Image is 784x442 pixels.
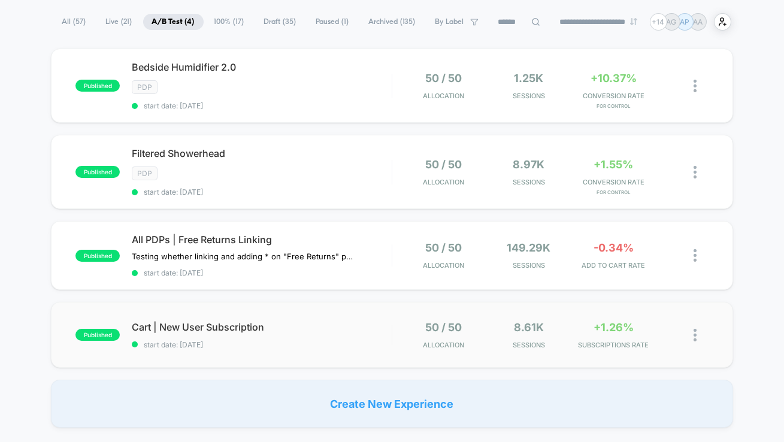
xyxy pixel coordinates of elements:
[97,14,141,30] span: Live ( 21 )
[574,261,653,270] span: ADD TO CART RATE
[574,178,653,186] span: CONVERSION RATE
[360,14,425,30] span: Archived ( 135 )
[489,92,568,100] span: Sessions
[132,147,392,159] span: Filtered Showerhead
[143,14,204,30] span: A/B Test ( 4 )
[75,80,120,92] span: published
[75,250,120,262] span: published
[435,17,464,26] span: By Label
[513,158,544,171] span: 8.97k
[132,101,392,110] span: start date: [DATE]
[694,166,697,178] img: close
[594,241,634,254] span: -0.34%
[423,178,465,186] span: Allocation
[650,13,667,31] div: + 14
[132,166,158,180] span: PDP
[132,187,392,196] span: start date: [DATE]
[132,80,158,94] span: PDP
[423,92,465,100] span: Allocation
[514,72,543,84] span: 1.25k
[132,252,354,261] span: Testing whether linking and adding * on "Free Returns" plays a role in ATC Rate & CVR
[132,268,392,277] span: start date: [DATE]
[423,261,465,270] span: Allocation
[574,92,653,100] span: CONVERSION RATE
[594,321,634,334] span: +1.26%
[574,189,653,195] span: for Control
[694,329,697,341] img: close
[591,72,637,84] span: +10.37%
[307,14,358,30] span: Paused ( 1 )
[426,241,462,254] span: 50 / 50
[680,17,689,26] p: AP
[574,341,653,349] span: SUBSCRIPTIONS RATE
[75,329,120,341] span: published
[132,234,392,246] span: All PDPs | Free Returns Linking
[514,321,544,334] span: 8.61k
[426,321,462,334] span: 50 / 50
[53,14,95,30] span: All ( 57 )
[630,18,637,25] img: end
[694,249,697,262] img: close
[594,158,633,171] span: +1.55%
[694,80,697,92] img: close
[255,14,305,30] span: Draft ( 35 )
[132,61,392,73] span: Bedside Humidifier 2.0
[489,341,568,349] span: Sessions
[426,158,462,171] span: 50 / 50
[693,17,703,26] p: AA
[132,340,392,349] span: start date: [DATE]
[205,14,253,30] span: 100% ( 17 )
[426,72,462,84] span: 50 / 50
[51,380,733,428] div: Create New Experience
[75,166,120,178] span: published
[667,17,677,26] p: AG
[489,178,568,186] span: Sessions
[507,241,550,254] span: 149.29k
[489,261,568,270] span: Sessions
[132,321,392,333] span: Cart | New User Subscription
[423,341,465,349] span: Allocation
[574,103,653,109] span: for Control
